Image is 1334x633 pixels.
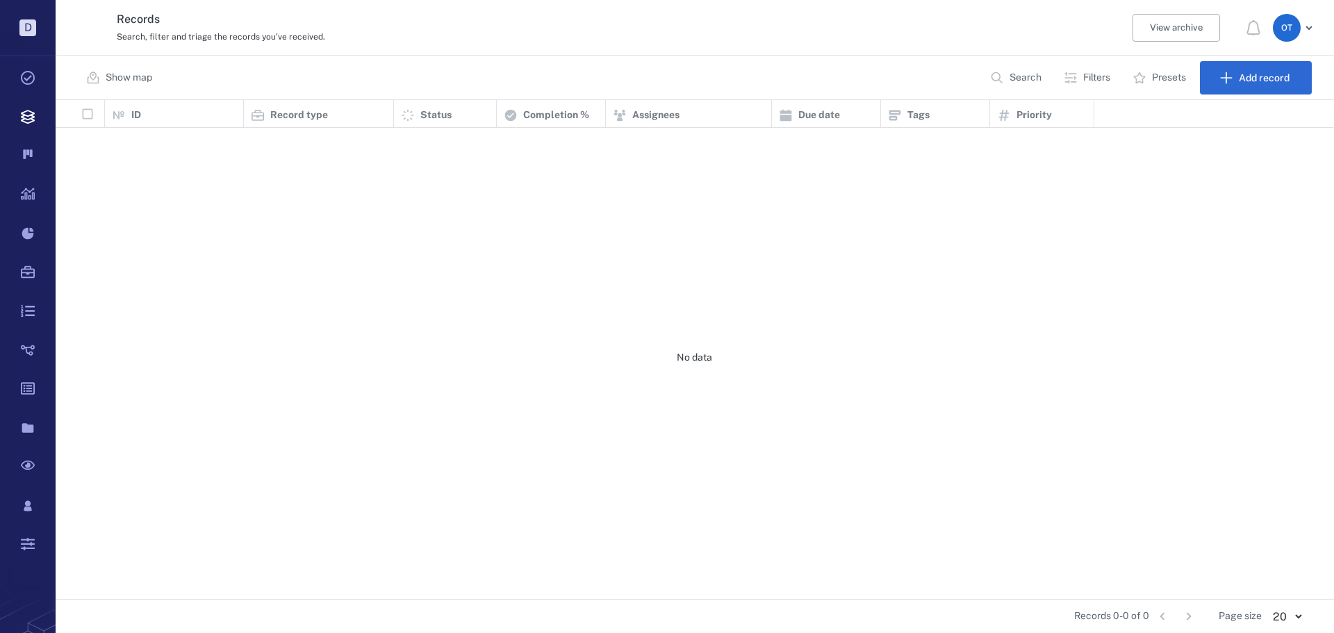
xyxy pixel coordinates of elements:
[1074,609,1149,623] span: Records 0-0 of 0
[632,108,680,122] p: Assignees
[117,32,325,42] span: Search, filter and triage the records you've received.
[1055,61,1121,94] button: Filters
[798,108,840,122] p: Due date
[56,128,1333,588] div: No data
[523,108,589,122] p: Completion %
[1219,609,1262,623] span: Page size
[1273,14,1317,42] button: OT
[1273,14,1301,42] div: O T
[270,108,328,122] p: Record type
[1262,609,1312,625] div: 20
[78,61,163,94] button: Show map
[1124,61,1197,94] button: Presets
[907,108,930,122] p: Tags
[1133,14,1220,42] button: View archive
[1016,108,1052,122] p: Priority
[1152,71,1186,85] p: Presets
[131,108,141,122] p: ID
[1083,71,1110,85] p: Filters
[420,108,452,122] p: Status
[982,61,1053,94] button: Search
[117,11,909,28] h3: Records
[19,19,36,36] p: D
[1149,605,1202,627] nav: pagination navigation
[1200,61,1312,94] button: Add record
[1010,71,1041,85] p: Search
[106,71,152,85] p: Show map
